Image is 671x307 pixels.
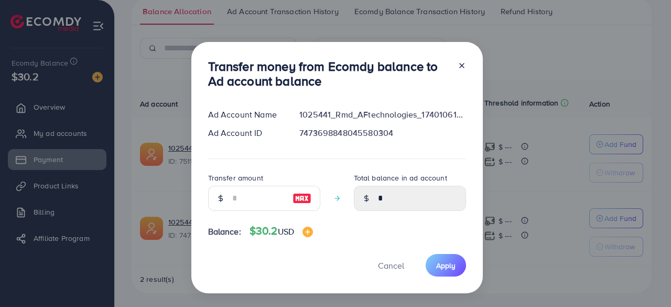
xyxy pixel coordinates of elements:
[200,109,291,121] div: Ad Account Name
[291,109,474,121] div: 1025441_Rmd_AFtechnologies_1740106118522
[302,227,313,237] img: image
[200,127,291,139] div: Ad Account ID
[365,254,417,277] button: Cancel
[426,254,466,277] button: Apply
[208,59,449,89] h3: Transfer money from Ecomdy balance to Ad account balance
[208,226,241,238] span: Balance:
[378,260,404,271] span: Cancel
[291,127,474,139] div: 7473698848045580304
[208,173,263,183] label: Transfer amount
[354,173,447,183] label: Total balance in ad account
[436,260,456,271] span: Apply
[278,226,294,237] span: USD
[293,192,311,205] img: image
[626,260,663,299] iframe: Chat
[250,225,313,238] h4: $30.2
